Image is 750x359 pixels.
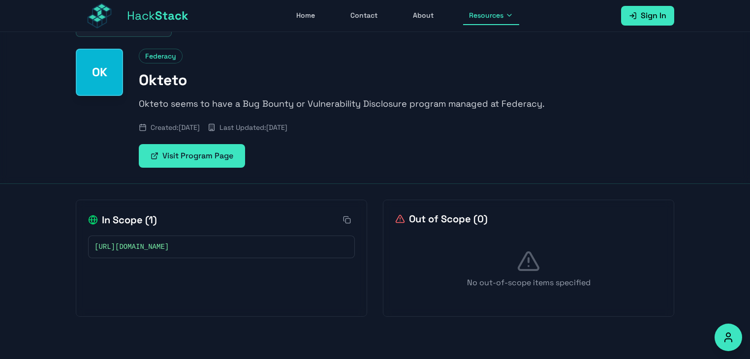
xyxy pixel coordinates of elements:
[139,97,674,111] p: Okteto seems to have a Bug Bounty or Vulnerability Disclosure program managed at Federacy.
[219,122,287,132] span: Last Updated: [DATE]
[395,212,488,226] h2: Out of Scope ( 0 )
[76,49,123,96] div: Okteto
[715,324,742,351] button: Accessibility Options
[395,277,662,289] p: No out-of-scope items specified
[139,49,183,63] span: Federacy
[339,212,355,228] button: Copy all in-scope items
[151,122,200,132] span: Created: [DATE]
[139,144,245,168] a: Visit Program Page
[641,10,666,22] span: Sign In
[127,8,188,24] span: Hack
[469,10,503,20] span: Resources
[88,213,157,227] h2: In Scope ( 1 )
[463,6,519,25] button: Resources
[407,6,439,25] a: About
[94,242,169,252] span: [URL][DOMAIN_NAME]
[139,71,674,89] h1: Okteto
[344,6,383,25] a: Contact
[621,6,674,26] a: Sign In
[155,8,188,23] span: Stack
[290,6,321,25] a: Home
